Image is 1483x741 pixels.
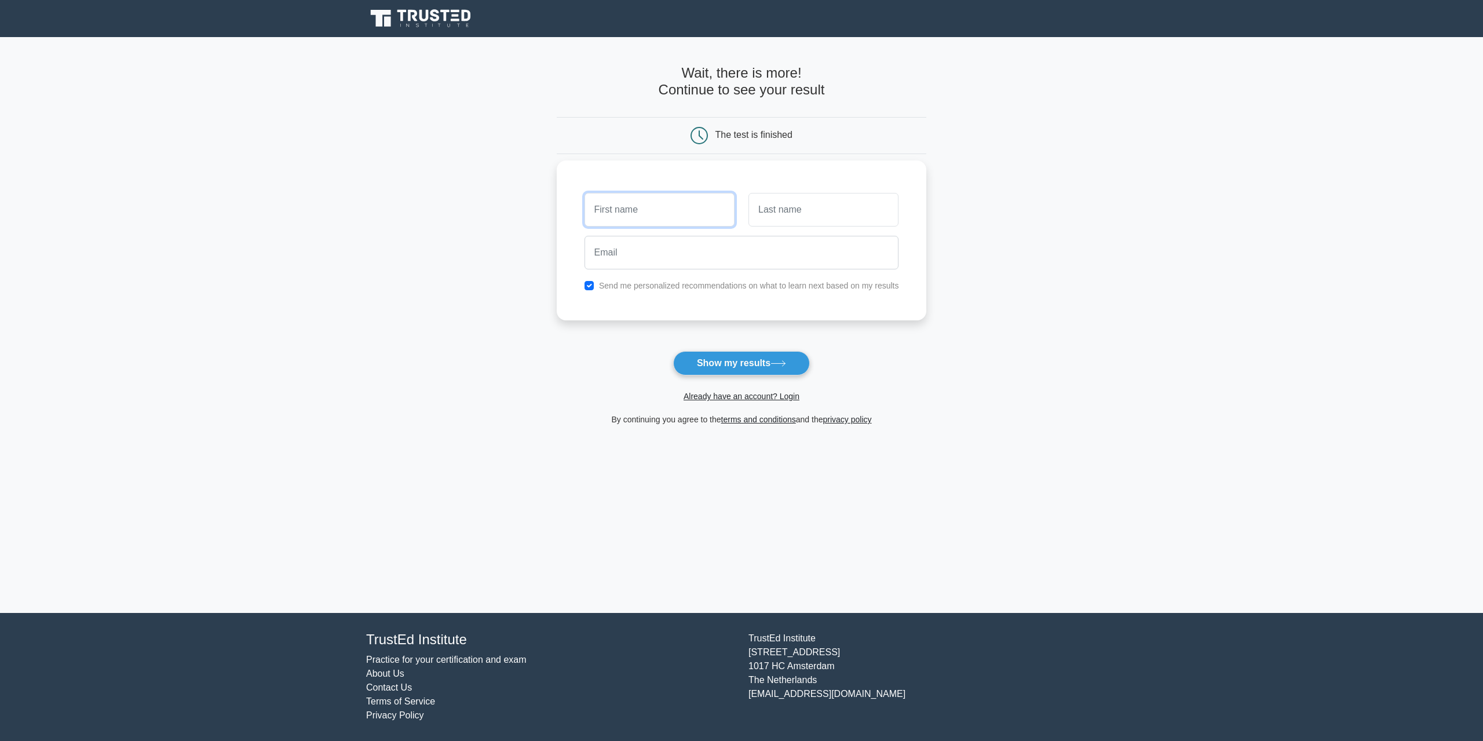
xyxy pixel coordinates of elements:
a: About Us [366,669,404,678]
input: Last name [748,193,898,227]
div: TrustEd Institute [STREET_ADDRESS] 1017 HC Amsterdam The Netherlands [EMAIL_ADDRESS][DOMAIN_NAME] [741,632,1124,722]
a: Terms of Service [366,696,435,706]
button: Show my results [673,351,810,375]
input: Email [585,236,899,269]
div: By continuing you agree to the and the [550,413,934,426]
a: privacy policy [823,415,872,424]
a: terms and conditions [721,415,796,424]
a: Practice for your certification and exam [366,655,527,665]
input: First name [585,193,735,227]
label: Send me personalized recommendations on what to learn next based on my results [599,281,899,290]
a: Already have an account? Login [684,392,799,401]
h4: Wait, there is more! Continue to see your result [557,65,927,98]
a: Contact Us [366,682,412,692]
h4: TrustEd Institute [366,632,735,648]
div: The test is finished [715,130,792,140]
a: Privacy Policy [366,710,424,720]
